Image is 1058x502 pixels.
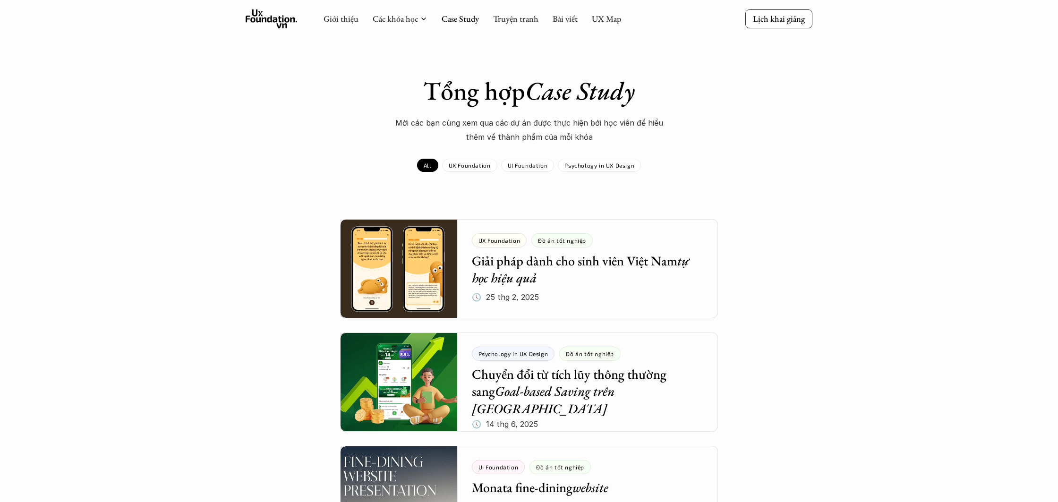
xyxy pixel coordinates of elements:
p: Psychology in UX Design [564,162,634,169]
a: Bài viết [553,13,578,24]
a: UX Map [592,13,622,24]
a: Truyện tranh [493,13,538,24]
p: Mời các bạn cùng xem qua các dự án được thực hiện bới học viên để hiểu thêm về thành phẩm của mỗi... [387,116,671,145]
p: UI Foundation [508,162,548,169]
p: All [424,162,432,169]
p: UX Foundation [449,162,491,169]
a: Giải pháp dành cho sinh viên Việt Namtự học hiệu quả🕔 25 thg 2, 2025 [340,219,718,318]
a: Case Study [442,13,479,24]
a: Lịch khai giảng [745,9,812,28]
em: Case Study [525,74,635,107]
a: Giới thiệu [324,13,358,24]
a: Các khóa học [373,13,418,24]
h1: Tổng hợp [364,76,694,106]
p: Lịch khai giảng [753,13,805,24]
a: Chuyển đổi từ tích lũy thông thường sangGoal-based Saving trên [GEOGRAPHIC_DATA]🕔 14 thg 6, 2025 [340,332,718,432]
